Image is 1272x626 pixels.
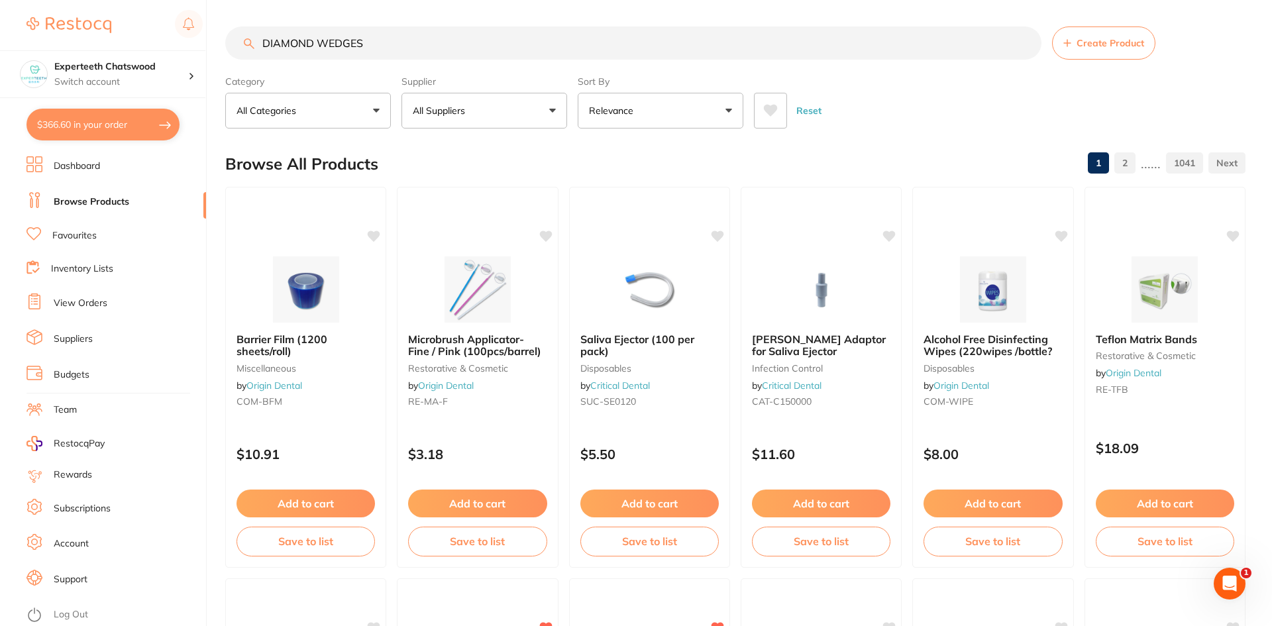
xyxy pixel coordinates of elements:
span: Create Product [1077,38,1144,48]
b: Barrier Film (1200 sheets/roll) [237,333,375,358]
b: Saliva Ejector (100 per pack) [580,333,719,358]
img: RestocqPay [26,436,42,451]
small: miscellaneous [237,363,375,374]
a: Favourites [52,229,97,242]
b: Alcohol Free Disinfecting Wipes (220wipes /bottle? [924,333,1062,358]
a: Team [54,403,77,417]
button: Add to cart [752,490,890,517]
a: Dashboard [54,160,100,173]
img: Barrier Film (1200 sheets/roll) [263,256,349,323]
span: RE-TFB [1096,384,1128,395]
button: Save to list [408,527,547,556]
a: Origin Dental [933,380,989,391]
small: disposables [580,363,719,374]
button: Relevance [578,93,743,129]
span: RestocqPay [54,437,105,450]
span: by [924,380,989,391]
span: Barrier Film (1200 sheets/roll) [237,333,327,358]
button: Create Product [1052,26,1155,60]
a: View Orders [54,297,107,310]
p: $18.09 [1096,441,1234,456]
img: Alcohol Free Disinfecting Wipes (220wipes /bottle? [950,256,1036,323]
button: Add to cart [1096,490,1234,517]
span: COM-BFM [237,395,282,407]
img: Saliva Ejector (100 per pack) [606,256,692,323]
button: All Suppliers [401,93,567,129]
a: Subscriptions [54,502,111,515]
button: Save to list [924,527,1062,556]
p: Switch account [54,76,188,89]
p: ...... [1141,156,1161,171]
label: Category [225,76,391,87]
button: Add to cart [580,490,719,517]
button: Reset [792,93,825,129]
span: by [580,380,650,391]
img: Cattani Adaptor for Saliva Ejector [778,256,865,323]
a: Budgets [54,368,89,382]
span: SUC-SE0120 [580,395,636,407]
img: Teflon Matrix Bands [1122,256,1208,323]
p: $11.60 [752,446,890,462]
iframe: Intercom live chat [1214,568,1245,600]
span: [PERSON_NAME] Adaptor for Saliva Ejector [752,333,886,358]
p: $8.00 [924,446,1062,462]
button: Add to cart [237,490,375,517]
b: Teflon Matrix Bands [1096,333,1234,345]
a: 1 [1088,150,1109,176]
a: Support [54,573,87,586]
small: restorative & cosmetic [408,363,547,374]
small: infection control [752,363,890,374]
a: Browse Products [54,195,129,209]
a: Suppliers [54,333,93,346]
p: $10.91 [237,446,375,462]
a: 2 [1114,150,1136,176]
a: Origin Dental [418,380,474,391]
a: Inventory Lists [51,262,113,276]
label: Supplier [401,76,567,87]
h2: Browse All Products [225,155,378,174]
span: by [752,380,821,391]
span: Teflon Matrix Bands [1096,333,1197,346]
span: by [408,380,474,391]
small: disposables [924,363,1062,374]
button: $366.60 in your order [26,109,180,140]
p: Relevance [589,104,639,117]
p: All Categories [237,104,301,117]
button: Save to list [752,527,890,556]
span: 1 [1241,568,1251,578]
button: Save to list [1096,527,1234,556]
p: All Suppliers [413,104,470,117]
span: COM-WIPE [924,395,973,407]
p: $3.18 [408,446,547,462]
a: Account [54,537,89,550]
span: Microbrush Applicator- Fine / Pink (100pcs/barrel) [408,333,541,358]
label: Sort By [578,76,743,87]
button: Add to cart [924,490,1062,517]
p: $5.50 [580,446,719,462]
button: Log Out [26,605,202,626]
button: Save to list [237,527,375,556]
b: Cattani Adaptor for Saliva Ejector [752,333,890,358]
b: Microbrush Applicator- Fine / Pink (100pcs/barrel) [408,333,547,358]
a: Origin Dental [246,380,302,391]
span: by [1096,367,1161,379]
button: Add to cart [408,490,547,517]
img: Restocq Logo [26,17,111,33]
span: Saliva Ejector (100 per pack) [580,333,694,358]
h4: Experteeth Chatswood [54,60,188,74]
a: Rewards [54,468,92,482]
a: Critical Dental [762,380,821,391]
input: Search Products [225,26,1041,60]
button: All Categories [225,93,391,129]
span: RE-MA-F [408,395,448,407]
span: Alcohol Free Disinfecting Wipes (220wipes /bottle? [924,333,1052,358]
a: Restocq Logo [26,10,111,40]
a: 1041 [1166,150,1203,176]
a: Critical Dental [590,380,650,391]
small: restorative & cosmetic [1096,350,1234,361]
button: Save to list [580,527,719,556]
a: Origin Dental [1106,367,1161,379]
img: Microbrush Applicator- Fine / Pink (100pcs/barrel) [435,256,521,323]
a: Log Out [54,608,88,621]
a: RestocqPay [26,436,105,451]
